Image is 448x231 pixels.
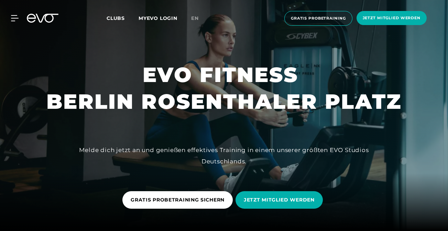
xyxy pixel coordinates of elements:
span: Gratis Probetraining [291,15,346,21]
a: JETZT MITGLIED WERDEN [236,186,326,214]
span: Jetzt Mitglied werden [363,15,420,21]
span: Clubs [107,15,125,21]
a: Gratis Probetraining [282,11,354,26]
a: Jetzt Mitglied werden [354,11,429,26]
h1: EVO FITNESS BERLIN ROSENTHALER PLATZ [46,61,402,115]
span: JETZT MITGLIED WERDEN [244,196,315,204]
a: en [191,14,207,22]
span: GRATIS PROBETRAINING SICHERN [131,196,225,204]
a: Clubs [107,15,139,21]
a: GRATIS PROBETRAINING SICHERN [122,186,236,214]
span: en [191,15,199,21]
div: Melde dich jetzt an und genießen effektives Training in einem unserer größten EVO Studios Deutsch... [69,145,379,167]
a: MYEVO LOGIN [139,15,177,21]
